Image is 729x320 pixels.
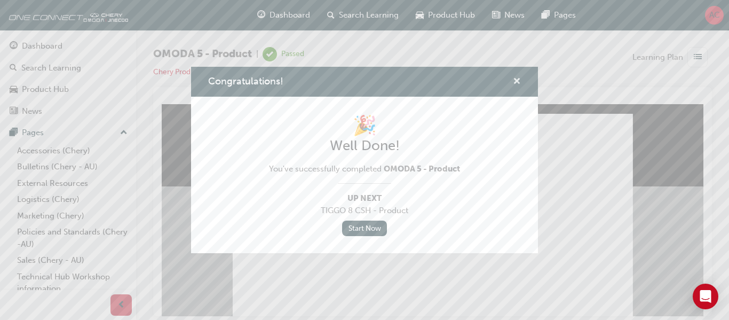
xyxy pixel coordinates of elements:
[269,192,460,205] span: Up Next
[269,205,460,217] span: TIGGO 8 CSH - Product
[269,114,460,137] h1: 🎉
[693,284,718,309] div: Open Intercom Messenger
[513,77,521,87] span: cross-icon
[342,221,387,236] a: Start Now
[191,67,538,253] div: Congratulations!
[269,137,460,154] h2: Well Done!
[384,164,460,174] span: OMODA 5 - Product
[513,75,521,89] button: cross-icon
[269,163,460,175] span: You've successfully completed
[208,75,283,87] span: Congratulations!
